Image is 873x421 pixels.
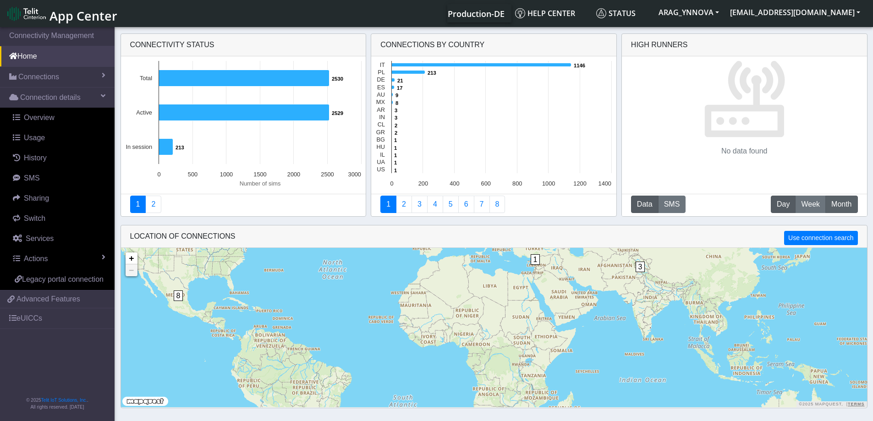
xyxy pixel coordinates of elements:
a: Sharing [4,188,115,208]
text: DE [377,76,385,83]
text: 3 [395,115,397,120]
text: 21 [397,78,403,83]
a: Carrier [396,196,412,213]
span: App Center [49,7,117,24]
div: Connectivity status [121,34,366,56]
p: No data found [721,146,768,157]
span: Connections [18,71,59,82]
span: Usage [24,134,45,142]
text: CL [378,121,385,128]
div: ©2025 MapQuest, | [796,401,867,407]
text: 1 [394,153,397,158]
a: Zero Session [474,196,490,213]
img: status.svg [596,8,606,18]
text: 1000 [542,180,555,187]
span: History [24,154,47,162]
text: 800 [512,180,522,187]
a: Zoom in [126,252,137,264]
a: Actions [4,249,115,269]
span: Day [777,199,790,210]
a: Usage per Country [412,196,428,213]
text: PL [378,69,385,76]
div: High Runners [631,39,688,50]
text: MX [376,98,385,105]
text: 1000 [220,171,232,178]
span: Production-DE [448,8,505,19]
span: 3 [636,262,645,272]
a: Deployment status [145,196,161,213]
div: 1 [531,254,540,282]
text: 17 [397,85,402,91]
text: AU [377,91,385,98]
text: 1146 [574,63,585,68]
button: Month [825,196,857,213]
text: 600 [481,180,491,187]
text: IL [380,151,385,158]
a: Connectivity status [130,196,146,213]
nav: Summary paging [380,196,607,213]
text: In session [126,143,152,150]
text: 1500 [253,171,266,178]
text: 200 [418,180,428,187]
text: 1 [394,168,397,173]
a: Help center [511,4,593,22]
text: Number of sims [239,180,280,187]
text: IN [379,114,385,120]
text: 2 [395,130,397,136]
button: Use connection search [784,231,857,245]
div: LOCATION OF CONNECTIONS [121,225,867,248]
a: Overview [4,108,115,128]
span: Connection details [20,92,81,103]
text: 400 [450,180,459,187]
span: Week [801,199,820,210]
text: 1200 [574,180,587,187]
span: Help center [515,8,575,18]
text: BG [377,136,385,143]
text: 2530 [332,76,343,82]
button: ARAG_YNNOVA [653,4,725,21]
text: 2500 [321,171,334,178]
text: GR [376,129,385,136]
text: 3000 [348,171,361,178]
text: US [377,166,385,173]
img: No data found [703,56,785,138]
text: ES [377,84,385,91]
text: 1 [394,145,397,151]
text: 1 [394,160,397,165]
a: Connections By Carrier [427,196,443,213]
a: SMS [4,168,115,188]
div: Connections By Country [371,34,616,56]
span: Overview [24,114,55,121]
text: AR [377,106,385,113]
nav: Summary paging [130,196,357,213]
span: Actions [24,255,48,262]
a: Services [4,229,115,249]
span: 1 [531,254,540,265]
text: IT [380,61,385,68]
a: 14 Days Trend [458,196,474,213]
text: 0 [390,180,394,187]
text: 9 [395,93,398,98]
img: logo-telit-cinterion-gw-new.png [7,6,46,21]
text: 213 [176,145,184,150]
span: Services [26,235,54,242]
a: Terms [848,402,865,406]
text: 8 [395,100,398,106]
a: Zoom out [126,264,137,276]
span: Sharing [24,194,49,202]
text: 2529 [332,110,343,116]
text: 1400 [598,180,611,187]
text: 2000 [287,171,300,178]
span: Status [596,8,636,18]
a: Status [593,4,653,22]
text: 3 [395,108,397,113]
text: 213 [428,70,436,76]
text: 500 [187,171,197,178]
a: App Center [7,4,116,23]
a: Usage [4,128,115,148]
text: 0 [157,171,160,178]
text: 1 [394,137,397,143]
span: 8 [174,290,183,301]
a: Switch [4,208,115,229]
a: Usage by Carrier [443,196,459,213]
